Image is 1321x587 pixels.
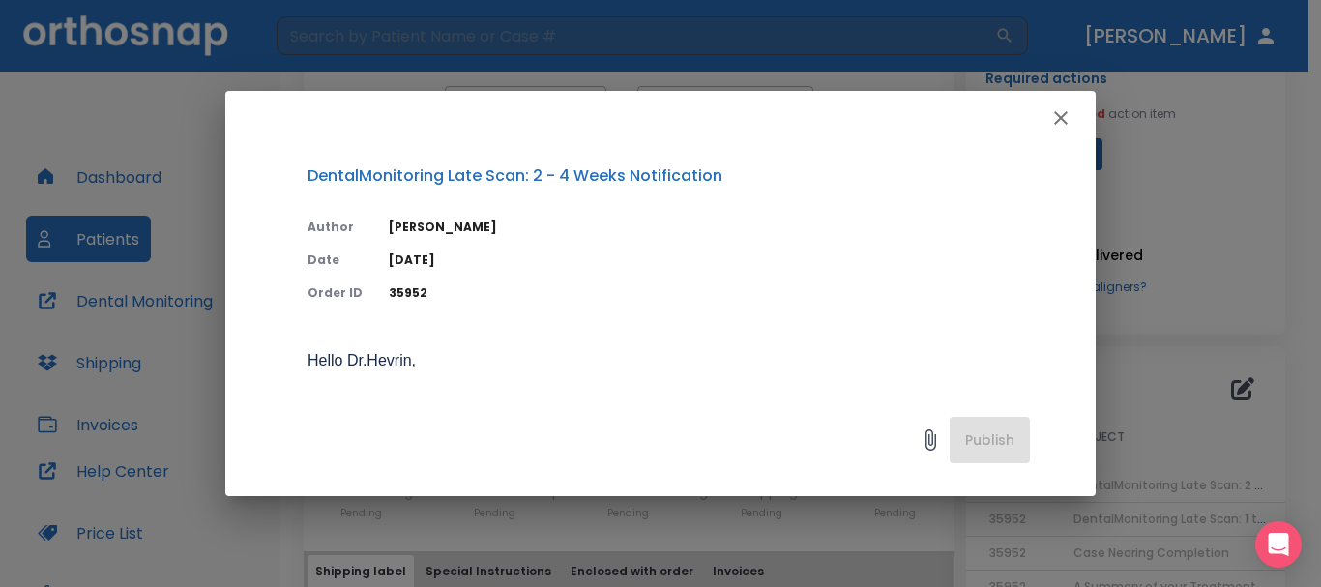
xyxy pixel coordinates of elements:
[412,352,416,368] span: ,
[308,164,1030,188] p: DentalMonitoring Late Scan: 2 - 4 Weeks Notification
[389,284,1030,302] p: 35952
[308,284,366,302] p: Order ID
[308,251,366,269] p: Date
[389,251,1030,269] p: [DATE]
[367,352,411,368] span: Hevrin
[308,352,367,368] span: Hello Dr.
[367,353,411,369] a: Hevrin
[308,219,366,236] p: Author
[389,219,1030,236] p: [PERSON_NAME]
[1255,521,1302,568] div: Open Intercom Messenger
